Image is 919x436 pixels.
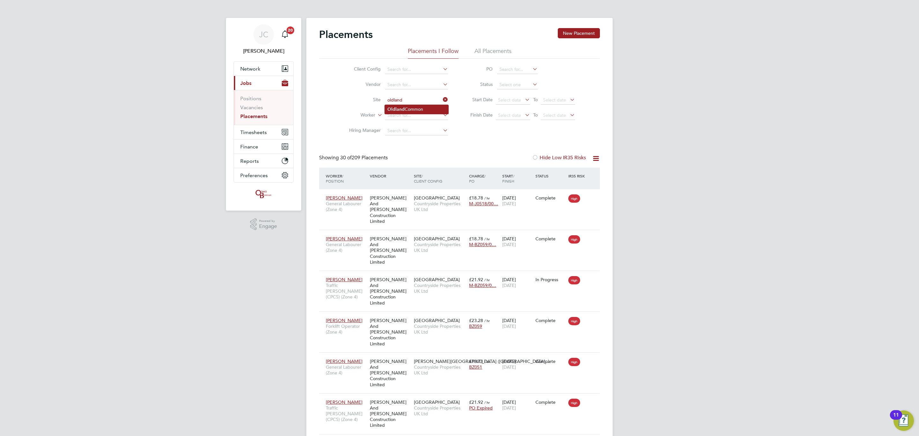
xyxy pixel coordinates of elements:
div: IR35 Risk [567,170,589,182]
span: / PO [469,173,486,184]
div: Vendor [368,170,412,182]
span: Traffic [PERSON_NAME] (CPCS) (Zone 4) [326,405,367,423]
span: / hr [484,237,490,241]
a: [PERSON_NAME]Traffic [PERSON_NAME] (CPCS) (Zone 4)[PERSON_NAME] And [PERSON_NAME] Construction Li... [324,273,600,279]
div: [PERSON_NAME] And [PERSON_NAME] Construction Limited [368,233,412,268]
span: Select date [543,97,566,103]
span: High [568,358,580,366]
li: Common [385,105,448,114]
span: PO Expired [469,405,493,411]
label: Hide Low IR35 Risks [532,154,586,161]
span: General Labourer (Zone 4) [326,364,367,376]
div: Jobs [234,90,293,125]
a: 20 [279,24,291,45]
span: £21.92 [469,277,483,282]
span: [DATE] [502,323,516,329]
a: [PERSON_NAME]General Labourer (Zone 4)[PERSON_NAME] And [PERSON_NAME] Construction Limited[GEOGRA... [324,232,600,238]
button: Network [234,62,293,76]
span: Select date [498,97,521,103]
span: [DATE] [502,405,516,411]
a: JC[PERSON_NAME] [234,24,294,55]
label: Worker [339,112,375,118]
a: Placements [240,113,267,119]
span: Traffic [PERSON_NAME] (CPCS) (Zone 4) [326,282,367,300]
div: Complete [535,195,565,201]
b: Oldland [387,107,405,112]
div: Charge [467,170,501,187]
input: Search for... [385,111,448,120]
span: [PERSON_NAME] [326,318,362,323]
button: Timesheets [234,125,293,139]
span: Jobs [240,80,251,86]
span: / Client Config [414,173,442,184]
div: Complete [535,399,565,405]
span: [DATE] [502,242,516,247]
span: Countryside Properties UK Ltd [414,364,466,376]
div: [DATE] [501,355,534,373]
span: / Finish [502,173,514,184]
label: PO [464,66,493,72]
span: [PERSON_NAME] [326,195,362,201]
div: Showing [319,154,389,161]
span: Engage [259,224,277,229]
span: Preferences [240,172,268,178]
span: 209 Placements [340,154,388,161]
span: [PERSON_NAME] [326,358,362,364]
div: [DATE] [501,274,534,291]
a: Vacancies [240,104,263,110]
div: Worker [324,170,368,187]
span: Select date [543,112,566,118]
span: To [531,111,540,119]
span: [GEOGRAPHIC_DATA] [414,195,460,201]
span: BZ051 [469,364,482,370]
div: [PERSON_NAME] And [PERSON_NAME] Construction Limited [368,314,412,350]
span: To [531,95,540,104]
span: [GEOGRAPHIC_DATA] [414,236,460,242]
div: Complete [535,318,565,323]
span: Timesheets [240,129,267,135]
span: JC [259,30,268,39]
span: / hr [484,318,490,323]
label: Start Date [464,97,493,102]
div: [PERSON_NAME] And [PERSON_NAME] Construction Limited [368,192,412,227]
span: M-BZ059/0… [469,282,496,288]
span: High [568,276,580,284]
span: General Labourer (Zone 4) [326,242,367,253]
span: [DATE] [502,364,516,370]
li: Placements I Follow [408,47,459,59]
input: Search for... [497,65,538,74]
span: General Labourer (Zone 4) [326,201,367,212]
span: BZ059 [469,323,482,329]
div: Start [501,170,534,187]
div: Status [534,170,567,182]
div: [DATE] [501,314,534,332]
label: Site [344,97,381,102]
span: Forklift Operator (Zone 4) [326,323,367,335]
li: All Placements [474,47,512,59]
span: £21.92 [469,399,483,405]
label: Client Config [344,66,381,72]
span: / hr [484,359,490,364]
a: Positions [240,95,261,101]
label: Status [464,81,493,87]
a: [PERSON_NAME]General Labourer (Zone 4)[PERSON_NAME] And [PERSON_NAME] Construction Limited[PERSON... [324,355,600,360]
input: Search for... [385,126,448,135]
label: Vendor [344,81,381,87]
input: Search for... [385,65,448,74]
span: [DATE] [502,201,516,207]
label: Hiring Manager [344,127,381,133]
span: High [568,235,580,244]
span: £18.78 [469,195,483,201]
div: [DATE] [501,396,534,414]
span: / hr [484,277,490,282]
span: Network [240,66,260,72]
span: James Crawley [234,47,294,55]
button: New Placement [558,28,600,38]
span: / Position [326,173,344,184]
span: Powered by [259,218,277,224]
span: Countryside Properties UK Ltd [414,323,466,335]
span: High [568,317,580,325]
button: Open Resource Center, 11 new notifications [893,410,914,431]
div: [DATE] [501,192,534,210]
span: M-BZ059/0… [469,242,496,247]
